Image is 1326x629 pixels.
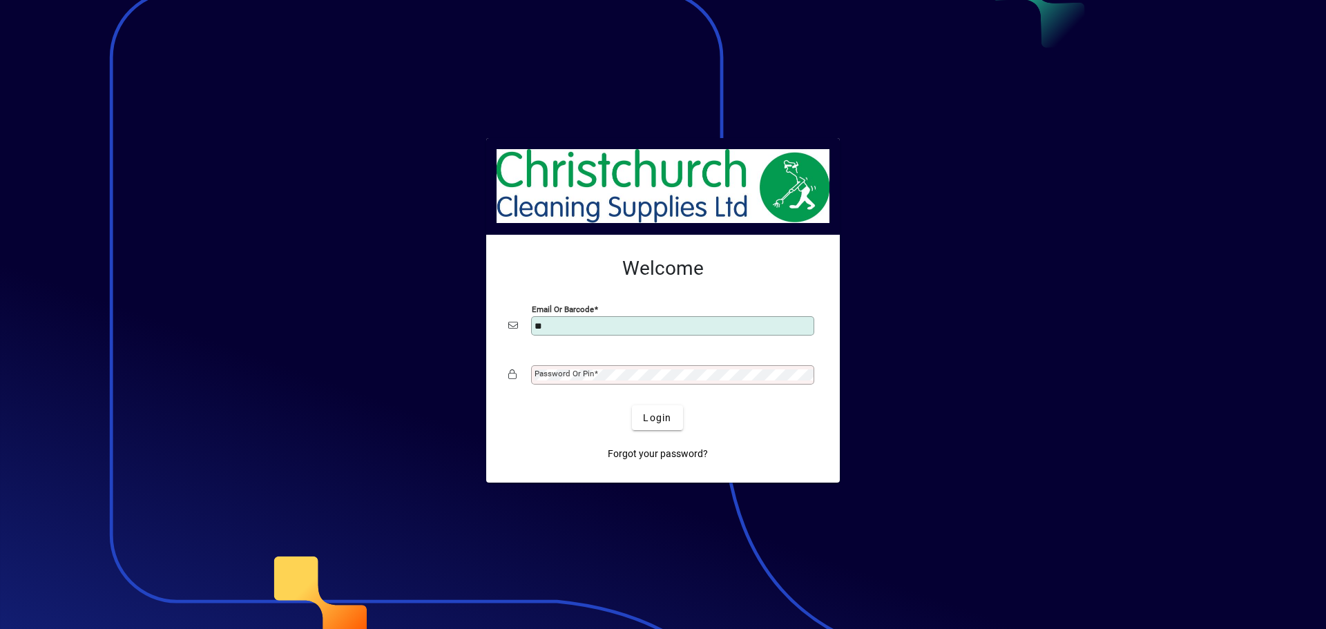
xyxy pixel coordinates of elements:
[643,411,671,425] span: Login
[632,405,682,430] button: Login
[508,257,818,280] h2: Welcome
[535,369,594,378] mat-label: Password or Pin
[602,441,713,466] a: Forgot your password?
[608,447,708,461] span: Forgot your password?
[532,304,594,314] mat-label: Email or Barcode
